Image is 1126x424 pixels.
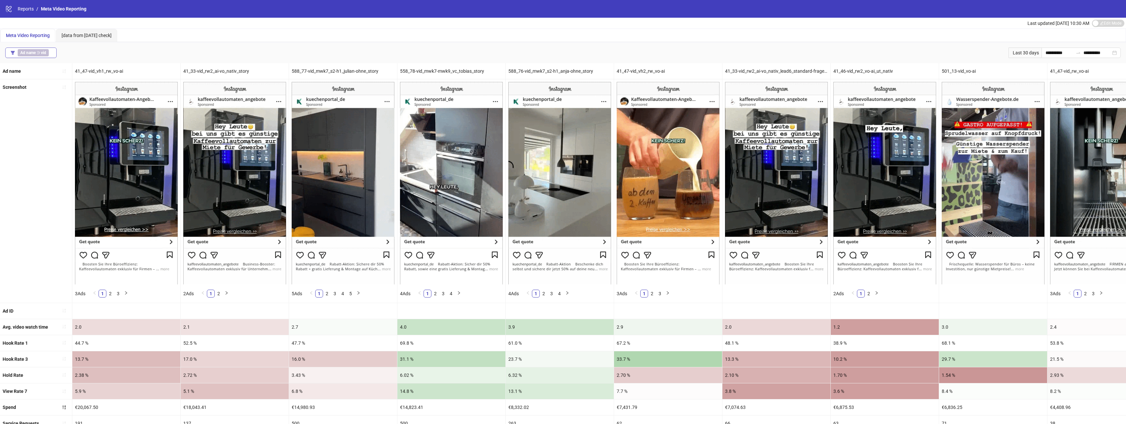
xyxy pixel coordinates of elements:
div: €18,043.41 [181,399,289,415]
span: right [356,291,360,295]
img: Screenshot 120227423168850498 [183,82,286,284]
span: sort-ascending [62,308,66,313]
a: 1 [99,290,106,297]
span: to [1076,50,1081,55]
div: 41_33-vid_rw2_ai-vo_nativ_story [181,63,289,79]
div: 61.0 % [506,335,614,351]
b: View Rate 7 [3,389,27,394]
li: 3 [1089,290,1097,298]
span: filter [10,50,15,55]
a: 2 [648,290,656,297]
li: 4 [339,290,347,298]
span: right [124,291,128,295]
div: 501_13-vid_vo-ai [939,63,1047,79]
div: 29.7 % [939,351,1047,367]
a: 1 [641,290,648,297]
div: 68.1 % [939,335,1047,351]
li: 3 [548,290,555,298]
li: 1 [424,290,431,298]
li: 2 [648,290,656,298]
b: Ad name [3,68,21,74]
div: 14.8 % [397,383,505,399]
div: 7.7 % [614,383,722,399]
button: right [122,290,130,298]
button: right [354,290,362,298]
a: 3 [548,290,555,297]
span: 3 Ads [1050,291,1061,296]
button: left [849,290,857,298]
a: 2 [107,290,114,297]
div: 52.5 % [181,335,289,351]
img: Screenshot 6903829701661 [292,82,394,284]
li: 3 [439,290,447,298]
a: 3 [1090,290,1097,297]
span: 4 Ads [508,291,519,296]
span: right [225,291,228,295]
div: €8,332.02 [506,399,614,415]
span: 4 Ads [400,291,410,296]
li: 3 [331,290,339,298]
li: Previous Page [416,290,424,298]
div: 33.7 % [614,351,722,367]
li: 3 [114,290,122,298]
span: right [875,291,879,295]
span: left [526,291,530,295]
div: Last 30 days [1008,48,1042,58]
span: swap-right [1076,50,1081,55]
div: 3.8 % [722,383,830,399]
b: Ad name [20,50,36,55]
span: Meta Video Reporting [41,6,86,11]
div: 41_47-vid_vh2_rw_vo-ai [614,63,722,79]
button: left [199,290,207,298]
b: Hold Rate [3,373,23,378]
li: Next Page [455,290,463,298]
span: 3 Ads [75,291,85,296]
a: 1 [1074,290,1081,297]
div: 2.1 [181,319,289,335]
li: 4 [447,290,455,298]
div: €20,067.50 [72,399,180,415]
li: 1 [1074,290,1081,298]
div: 2.9 [614,319,722,335]
li: 2 [865,290,873,298]
div: 69.8 % [397,335,505,351]
li: 1 [640,290,648,298]
img: Screenshot 6976602798620 [75,82,178,284]
li: 4 [555,290,563,298]
span: sort-ascending [62,340,66,345]
li: 2 [215,290,223,298]
div: €6,875.53 [831,399,939,415]
div: 2.7 [289,319,397,335]
li: Next Page [354,290,362,298]
span: 3 Ads [617,291,627,296]
span: [data from [DATE] check] [62,33,112,38]
div: 2.72 % [181,367,289,383]
div: 1.70 % [831,367,939,383]
a: 3 [656,290,663,297]
li: Previous Page [1066,290,1074,298]
li: Previous Page [199,290,207,298]
button: left [1066,290,1074,298]
div: 4.0 [397,319,505,335]
button: left [632,290,640,298]
span: sort-ascending [62,389,66,394]
span: Meta Video Reporting [6,33,50,38]
button: right [455,290,463,298]
div: 1.54 % [939,367,1047,383]
a: 1 [424,290,431,297]
div: 2.10 % [722,367,830,383]
div: 41_47-vid_vh1_rw_vo-ai [72,63,180,79]
button: left [307,290,315,298]
div: 588_77-vid_mwk7_s2-h1_julian-ohne_story [289,63,397,79]
button: left [524,290,532,298]
button: left [91,290,99,298]
a: 3 [440,290,447,297]
b: vid [41,50,46,55]
span: sort-ascending [62,85,66,89]
span: right [666,291,670,295]
img: Screenshot 120231289076700498 [725,82,828,284]
a: 3 [115,290,122,297]
div: 6.32 % [506,367,614,383]
span: sort-ascending [62,324,66,329]
span: left [309,291,313,295]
